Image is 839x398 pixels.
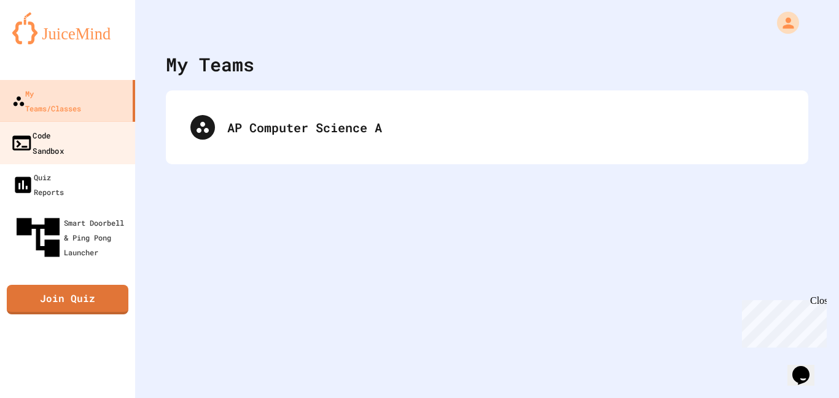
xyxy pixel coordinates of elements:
[178,103,796,152] div: AP Computer Science A
[227,118,784,137] div: AP Computer Science A
[787,349,827,386] iframe: chat widget
[12,12,123,44] img: logo-orange.svg
[5,5,85,78] div: Chat with us now!Close
[737,295,827,348] iframe: chat widget
[12,170,64,199] div: Quiz Reports
[12,86,81,116] div: My Teams/Classes
[10,127,64,157] div: Code Sandbox
[7,285,128,314] a: Join Quiz
[764,9,802,37] div: My Account
[166,50,254,78] div: My Teams
[12,212,130,263] div: Smart Doorbell & Ping Pong Launcher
